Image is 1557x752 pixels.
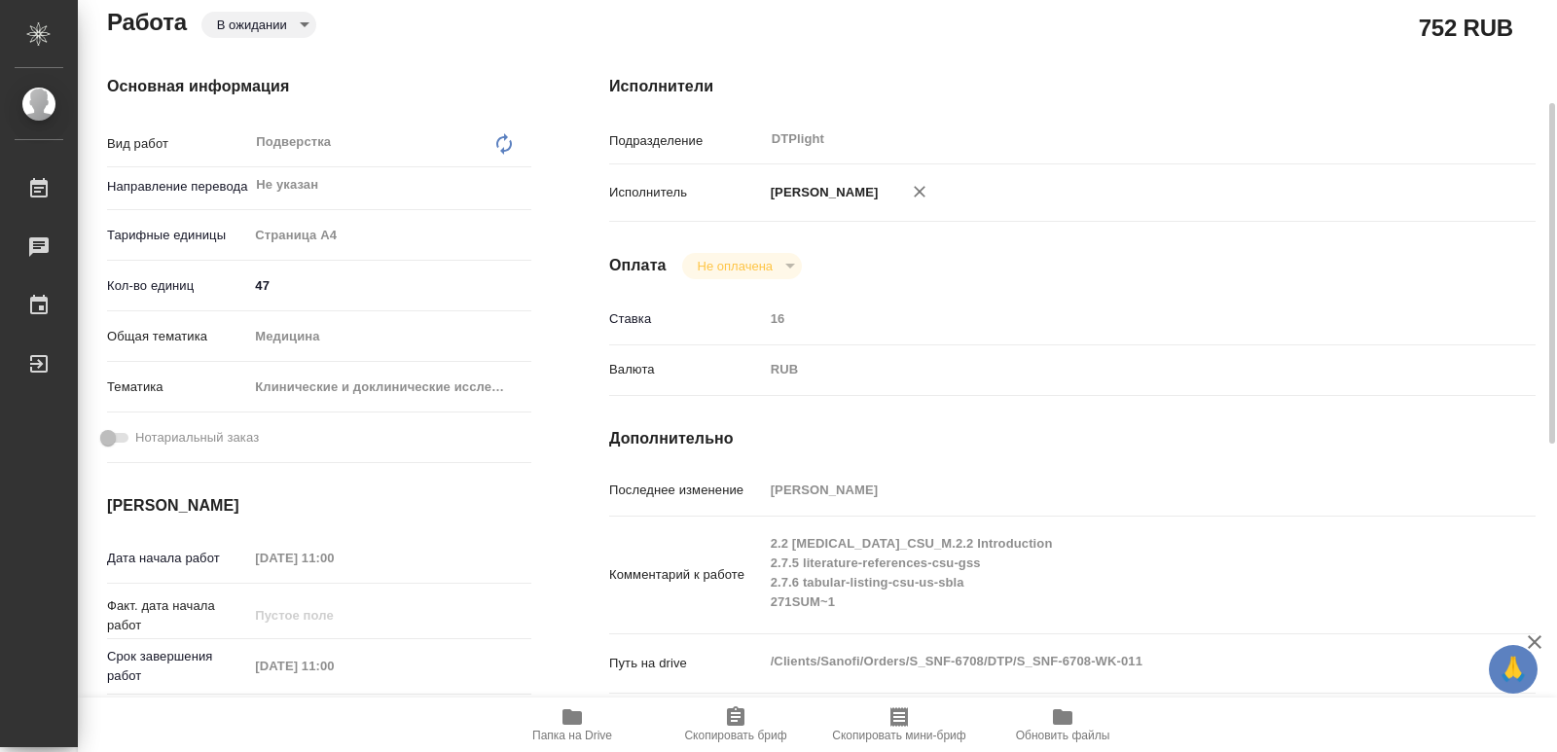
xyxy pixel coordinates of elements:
h4: Исполнители [609,75,1536,98]
div: Клинические и доклинические исследования [248,371,531,404]
button: В ожидании [211,17,293,33]
p: Исполнитель [609,183,764,202]
p: Вид работ [107,134,248,154]
div: Страница А4 [248,219,531,252]
p: Факт. дата начала работ [107,596,248,635]
p: Направление перевода [107,177,248,197]
p: Валюта [609,360,764,379]
h4: [PERSON_NAME] [107,494,531,518]
input: Пустое поле [764,304,1459,333]
p: Тарифные единицы [107,226,248,245]
input: Пустое поле [248,652,418,680]
h4: Оплата [609,254,667,277]
h2: Работа [107,3,187,38]
textarea: 2.2 [MEDICAL_DATA]_CSU_M.2.2 Introduction 2.7.5 literature-references-csu-gss 2.7.6 tabular-listi... [764,527,1459,619]
p: Путь на drive [609,654,764,673]
button: Скопировать бриф [654,698,817,752]
p: Кол-во единиц [107,276,248,296]
div: Медицина [248,320,531,353]
p: Подразделение [609,131,764,151]
p: Комментарий к работе [609,565,764,585]
div: В ожидании [682,253,802,279]
button: Удалить исполнителя [898,170,941,213]
h4: Основная информация [107,75,531,98]
span: Скопировать бриф [684,729,786,742]
p: Тематика [107,377,248,397]
p: Срок завершения работ [107,647,248,686]
span: Папка на Drive [532,729,612,742]
h4: Дополнительно [609,427,1536,450]
input: Пустое поле [248,544,418,572]
p: Общая тематика [107,327,248,346]
button: Обновить файлы [981,698,1144,752]
input: Пустое поле [248,601,418,629]
span: 🙏 [1497,649,1530,690]
span: Нотариальный заказ [135,428,259,448]
span: Скопировать мини-бриф [832,729,965,742]
input: ✎ Введи что-нибудь [248,271,531,300]
span: Обновить файлы [1016,729,1110,742]
button: Не оплачена [692,258,778,274]
p: Ставка [609,309,764,329]
button: 🙏 [1489,645,1538,694]
p: Последнее изменение [609,481,764,500]
div: В ожидании [201,12,316,38]
p: [PERSON_NAME] [764,183,879,202]
input: Пустое поле [764,476,1459,504]
button: Скопировать мини-бриф [817,698,981,752]
button: Папка на Drive [490,698,654,752]
p: Дата начала работ [107,549,248,568]
textarea: /Clients/Sanofi/Orders/S_SNF-6708/DTP/S_SNF-6708-WK-011 [764,645,1459,678]
h2: 752 RUB [1419,11,1513,44]
div: RUB [764,353,1459,386]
